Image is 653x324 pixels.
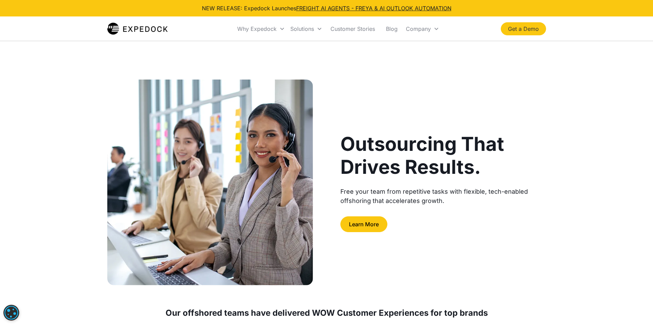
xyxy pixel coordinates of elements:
div: NEW RELEASE: Expedock Launches [202,4,451,12]
img: two formal woman with headset [107,80,313,285]
div: Why Expedock [237,25,277,32]
div: Why Expedock [234,17,288,40]
a: Get a Demo [501,22,546,35]
div: Company [406,25,431,32]
div: Company [403,17,442,40]
img: Expedock Logo [107,22,168,36]
a: FREIGHT AI AGENTS - FREYA & AI OUTLOOK AUTOMATION [296,5,451,12]
a: Customer Stories [325,17,380,40]
a: Blog [380,17,403,40]
h1: Outsourcing That Drives Results. [340,133,546,179]
a: Learn More [340,216,387,232]
div: Solutions [290,25,314,32]
a: home [107,22,168,36]
div: Free your team from repetitive tasks with flexible, tech-enabled offshoring that accelerates growth. [340,187,546,205]
div: Solutions [288,17,325,40]
iframe: Chat Widget [539,250,653,324]
div: Our offshored teams have delivered WOW Customer Experiences for top brands [107,307,546,319]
